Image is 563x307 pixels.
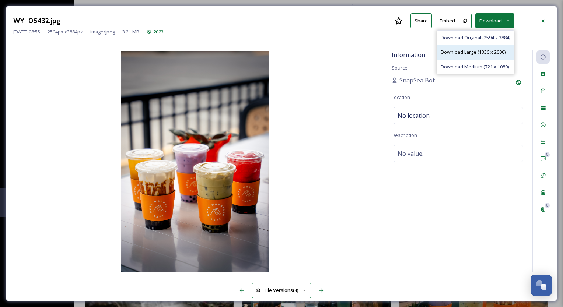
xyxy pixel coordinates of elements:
button: File Versions(4) [252,283,311,298]
span: Description [392,132,417,138]
span: image/jpeg [90,28,115,35]
span: Download Large (1336 x 2000) [441,49,506,56]
button: Embed [436,14,459,28]
button: Open Chat [531,275,552,296]
span: No location [398,111,430,120]
span: Download Medium (721 x 1080) [441,63,509,70]
span: No value. [398,149,423,158]
span: Download Original (2594 x 3884) [441,34,510,41]
span: Location [392,94,410,100]
div: 0 [545,203,550,208]
div: 0 [545,152,550,157]
span: 3.21 MB [122,28,139,35]
span: Information [392,51,425,59]
span: SnapSea Bot [399,76,435,85]
span: Source [392,64,408,71]
span: 2023 [153,28,164,35]
img: Py5bC3IF0hwAAAAAAAB1kwWY_05432.jpg [13,51,377,272]
span: [DATE] 08:55 [13,28,40,35]
button: Download [475,13,514,28]
span: 2594 px x 3884 px [48,28,83,35]
h3: WY_05432.jpg [13,15,60,26]
button: Share [410,13,432,28]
